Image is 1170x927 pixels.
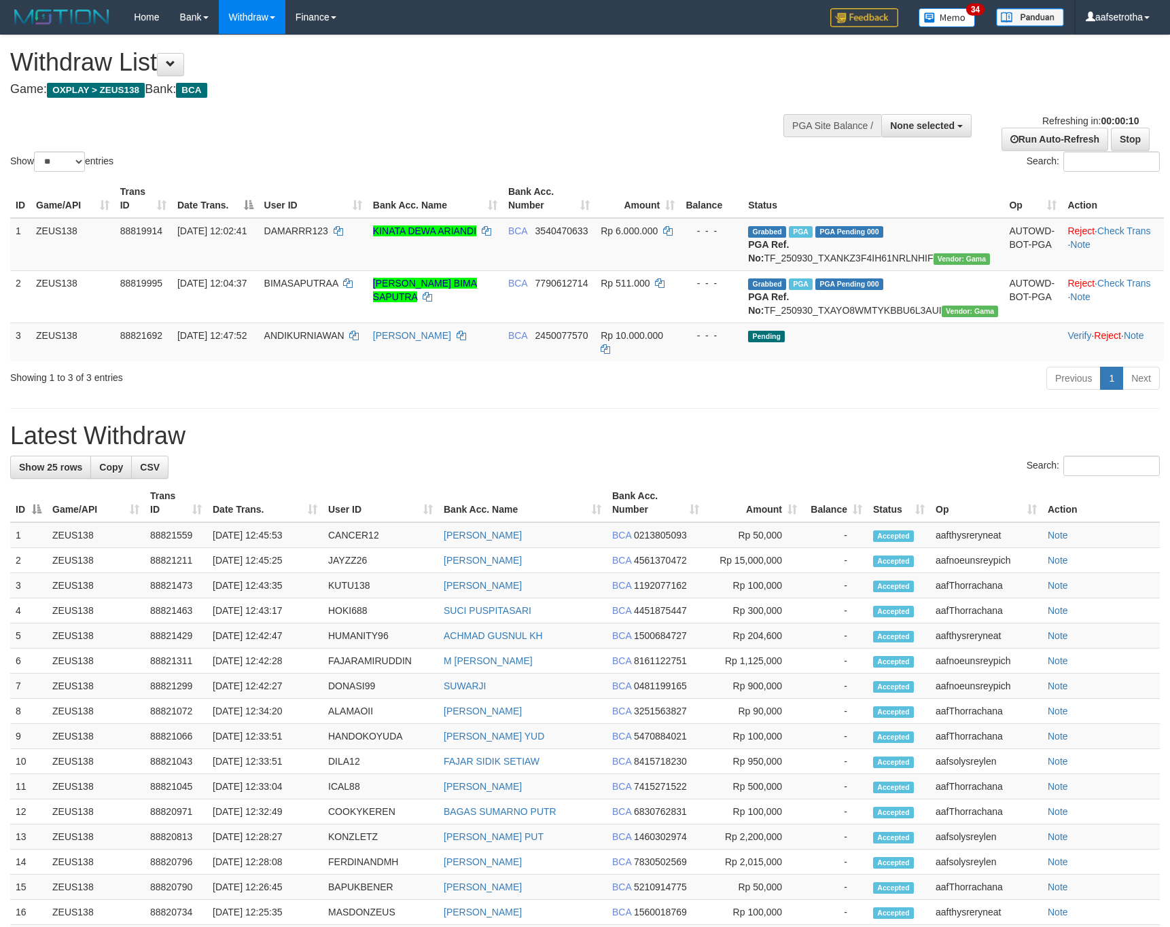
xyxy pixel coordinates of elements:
[444,630,543,641] a: ACHMAD GUSNUL KH
[10,674,47,699] td: 7
[145,774,207,799] td: 88821045
[634,605,687,616] span: Copy 4451875447 to clipboard
[815,278,883,290] span: PGA Pending
[1097,278,1151,289] a: Check Trans
[930,724,1042,749] td: aafThorrachana
[145,522,207,548] td: 88821559
[207,548,323,573] td: [DATE] 12:45:25
[705,598,802,623] td: Rp 300,000
[873,556,914,567] span: Accepted
[508,330,527,341] span: BCA
[930,484,1042,522] th: Op: activate to sort column ascending
[508,278,527,289] span: BCA
[177,330,247,341] span: [DATE] 12:47:52
[802,674,868,699] td: -
[99,462,123,473] span: Copy
[1067,225,1095,236] a: Reject
[1111,128,1150,151] a: Stop
[47,598,145,623] td: ZEUS138
[1048,781,1068,792] a: Note
[207,749,323,774] td: [DATE] 12:33:51
[930,522,1042,548] td: aafthysreryneat
[10,365,478,384] div: Showing 1 to 3 of 3 entries
[705,484,802,522] th: Amount: activate to sort column ascending
[705,674,802,699] td: Rp 900,000
[802,824,868,850] td: -
[705,724,802,749] td: Rp 100,000
[120,225,162,236] span: 88819914
[748,226,786,238] span: Grabbed
[145,799,207,824] td: 88820971
[10,824,47,850] td: 13
[802,749,868,774] td: -
[1122,367,1160,390] a: Next
[31,323,115,361] td: ZEUS138
[873,857,914,869] span: Accepted
[47,724,145,749] td: ZEUS138
[115,179,172,218] th: Trans ID: activate to sort column ascending
[705,548,802,573] td: Rp 15,000,000
[966,3,985,16] span: 34
[145,548,207,573] td: 88821211
[535,278,588,289] span: Copy 7790612714 to clipboard
[802,724,868,749] td: -
[1048,856,1068,867] a: Note
[373,278,477,302] a: [PERSON_NAME] BIMA SAPUTRA
[1048,655,1068,666] a: Note
[1063,456,1160,476] input: Search:
[145,623,207,649] td: 88821429
[934,253,991,265] span: Vendor URL: https://trx31.1velocity.biz
[10,774,47,799] td: 11
[873,782,914,793] span: Accepted
[705,850,802,875] td: Rp 2,015,000
[10,850,47,875] td: 14
[783,114,881,137] div: PGA Site Balance /
[930,749,1042,774] td: aafsolysreylen
[1097,225,1151,236] a: Check Trans
[930,799,1042,824] td: aafThorrachana
[47,850,145,875] td: ZEUS138
[634,831,687,842] span: Copy 1460302974 to clipboard
[10,799,47,824] td: 12
[10,724,47,749] td: 9
[444,655,533,666] a: M [PERSON_NAME]
[323,724,438,749] td: HANDOKOYUDA
[31,218,115,271] td: ZEUS138
[601,278,650,289] span: Rp 511.000
[373,330,451,341] a: [PERSON_NAME]
[31,270,115,323] td: ZEUS138
[1070,291,1091,302] a: Note
[323,598,438,623] td: HOKI688
[444,806,556,817] a: BAGAS SUMARNO PUTR
[145,724,207,749] td: 88821066
[1062,270,1164,323] td: · ·
[634,806,687,817] span: Copy 6830762831 to clipboard
[705,573,802,598] td: Rp 100,000
[612,530,631,541] span: BCA
[10,456,91,479] a: Show 25 rows
[10,49,766,76] h1: Withdraw List
[634,580,687,591] span: Copy 1192077162 to clipboard
[259,179,368,218] th: User ID: activate to sort column ascending
[748,239,789,263] b: PGA Ref. No:
[815,226,883,238] span: PGA Pending
[47,774,145,799] td: ZEUS138
[1048,907,1068,917] a: Note
[444,907,522,917] a: [PERSON_NAME]
[1042,115,1139,126] span: Refreshing in:
[1048,530,1068,541] a: Note
[1048,756,1068,767] a: Note
[10,270,31,323] td: 2
[1027,151,1160,172] label: Search:
[680,179,743,218] th: Balance
[10,218,31,271] td: 1
[1048,605,1068,616] a: Note
[145,649,207,674] td: 88821311
[1067,330,1091,341] a: Verify
[930,824,1042,850] td: aafsolysreylen
[1101,115,1139,126] strong: 00:00:10
[323,649,438,674] td: FAJARAMIRUDDIN
[1094,330,1121,341] a: Reject
[873,706,914,718] span: Accepted
[172,179,259,218] th: Date Trans.: activate to sort column descending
